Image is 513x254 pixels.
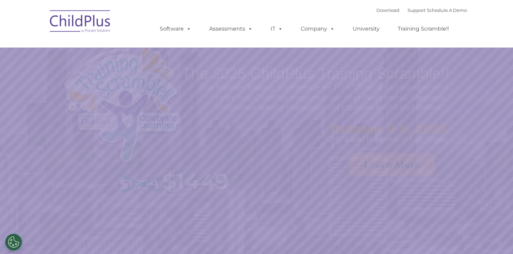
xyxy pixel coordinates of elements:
[427,7,467,13] a: Schedule A Demo
[264,22,290,36] a: IT
[5,234,22,251] button: Cookies Settings
[408,7,426,13] a: Support
[346,22,387,36] a: University
[46,5,114,39] img: ChildPlus by Procare Solutions
[349,153,435,176] a: Learn More
[202,22,259,36] a: Assessments
[376,7,467,13] font: |
[391,22,456,36] a: Training Scramble!!
[376,7,399,13] a: Download
[294,22,341,36] a: Company
[153,22,198,36] a: Software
